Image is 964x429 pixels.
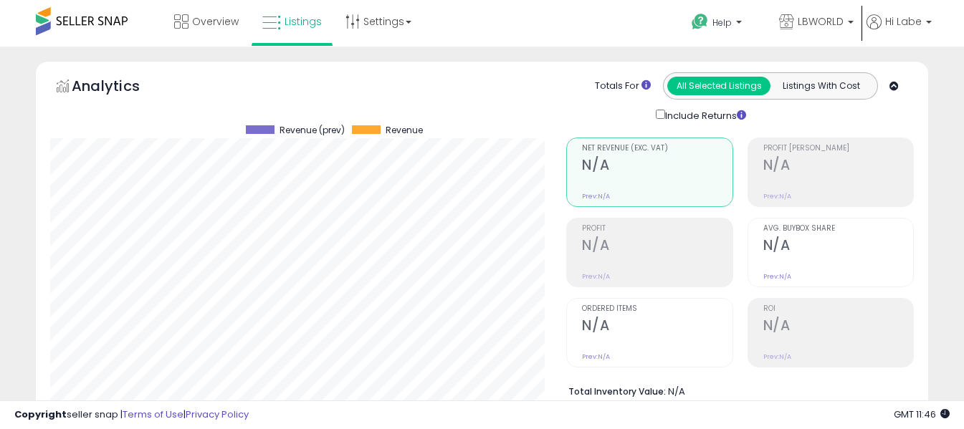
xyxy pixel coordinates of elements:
span: Profit [PERSON_NAME] [763,145,913,153]
small: Prev: N/A [763,272,791,281]
span: LBWORLD [798,14,844,29]
h5: Analytics [72,76,168,100]
span: Revenue [386,125,423,135]
div: Totals For [595,79,651,93]
span: ROI [763,305,913,313]
small: Prev: N/A [763,192,791,201]
span: Revenue (prev) [280,125,345,135]
a: Terms of Use [123,408,183,421]
span: Net Revenue (Exc. VAT) [582,145,732,153]
a: Help [680,2,766,47]
h2: N/A [763,317,913,337]
span: Listings [285,14,322,29]
span: Hi Labe [885,14,922,29]
span: 2025-08-11 11:46 GMT [894,408,950,421]
h2: N/A [582,237,732,256]
span: Ordered Items [582,305,732,313]
small: Prev: N/A [582,272,610,281]
span: Help [712,16,732,29]
span: Profit [582,225,732,233]
h2: N/A [763,157,913,176]
li: N/A [568,382,903,399]
div: seller snap | | [14,408,249,422]
div: Include Returns [645,107,763,123]
button: All Selected Listings [667,77,770,95]
span: Avg. Buybox Share [763,225,913,233]
a: Hi Labe [867,14,932,47]
h2: N/A [582,317,732,337]
small: Prev: N/A [763,352,791,361]
span: Overview [192,14,239,29]
h2: N/A [763,237,913,256]
small: Prev: N/A [582,352,610,361]
small: Prev: N/A [582,192,610,201]
button: Listings With Cost [770,77,873,95]
i: Get Help [691,13,709,31]
h2: N/A [582,157,732,176]
a: Privacy Policy [186,408,249,421]
strong: Copyright [14,408,67,421]
b: Total Inventory Value: [568,385,666,397]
